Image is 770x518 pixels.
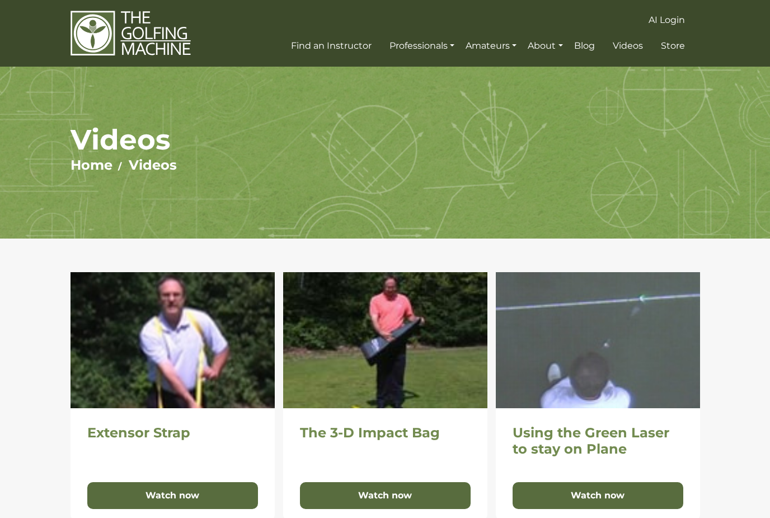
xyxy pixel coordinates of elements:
span: AI Login [649,15,685,25]
a: Blog [571,36,598,56]
button: Watch now [87,482,258,509]
span: Find an Instructor [291,40,372,51]
a: AI Login [646,10,688,30]
span: Videos [613,40,643,51]
h1: Videos [71,123,700,157]
button: Watch now [300,482,471,509]
h2: The 3-D Impact Bag [300,425,471,441]
a: Store [658,36,688,56]
button: Watch now [513,482,683,509]
a: About [525,36,565,56]
span: Blog [574,40,595,51]
a: Find an Instructor [288,36,374,56]
a: Amateurs [463,36,519,56]
a: Videos [129,157,177,173]
a: Home [71,157,112,173]
a: Videos [610,36,646,56]
h2: Extensor Strap [87,425,258,441]
img: The Golfing Machine [71,10,191,57]
span: Store [661,40,685,51]
a: Professionals [387,36,457,56]
h2: Using the Green Laser to stay on Plane [513,425,683,458]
